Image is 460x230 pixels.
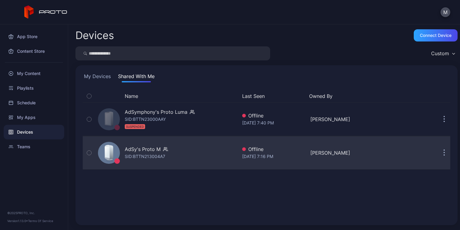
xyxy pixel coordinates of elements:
a: Terms Of Service [28,219,53,223]
button: Name [125,92,138,100]
a: Teams [4,139,64,154]
button: Shared With Me [117,73,156,82]
button: Owned By [309,92,371,100]
div: SID: BTTN23000AAY [125,116,166,130]
div: [PERSON_NAME] [310,149,374,156]
div: Options [438,92,450,100]
a: My Apps [4,110,64,125]
div: [DATE] 7:16 PM [242,153,305,160]
button: My Devices [83,73,112,82]
button: Connect device [414,29,458,41]
a: App Store [4,29,64,44]
div: Custom [431,50,449,56]
div: SUSPENDED [125,124,145,129]
h2: Devices [75,30,114,41]
span: Version 1.13.0 • [7,219,28,223]
div: Offline [242,146,305,153]
a: Playlists [4,81,64,95]
a: Content Store [4,44,64,59]
div: © 2025 PROTO, Inc. [7,210,61,215]
div: AdSy's Proto M [125,146,161,153]
button: Last Seen [242,92,304,100]
button: M [441,7,450,17]
div: [DATE] 7:40 PM [242,119,305,127]
a: Devices [4,125,64,139]
a: Schedule [4,95,64,110]
div: Update Device [376,92,431,100]
button: Custom [428,46,458,60]
div: SID: BTTN213004A7 [125,153,165,160]
div: AdSymphony's Proto Luma [125,108,187,116]
a: My Content [4,66,64,81]
div: Connect device [420,33,451,38]
div: Offline [242,112,305,119]
div: [PERSON_NAME] [310,116,374,123]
